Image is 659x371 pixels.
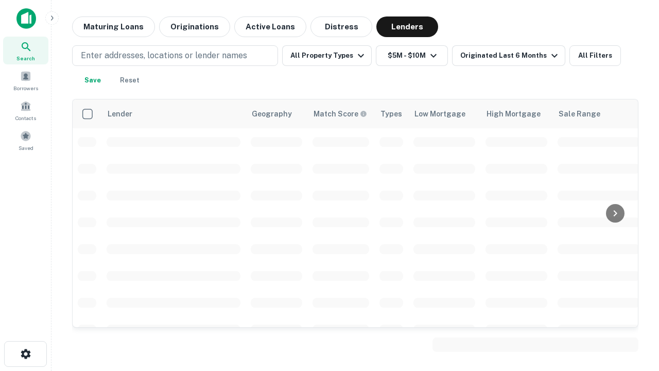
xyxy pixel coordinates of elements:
th: Geography [246,99,307,128]
button: Lenders [376,16,438,37]
button: All Filters [569,45,621,66]
button: Maturing Loans [72,16,155,37]
th: Lender [101,99,246,128]
span: Search [16,54,35,62]
th: Capitalize uses an advanced AI algorithm to match your search with the best lender. The match sco... [307,99,374,128]
a: Saved [3,126,48,154]
span: Saved [19,144,33,152]
img: capitalize-icon.png [16,8,36,29]
div: Sale Range [559,108,600,120]
button: Active Loans [234,16,306,37]
a: Search [3,37,48,64]
button: Save your search to get updates of matches that match your search criteria. [76,70,109,91]
div: Low Mortgage [414,108,465,120]
p: Enter addresses, locations or lender names [81,49,247,62]
div: Capitalize uses an advanced AI algorithm to match your search with the best lender. The match sco... [314,108,367,120]
div: High Mortgage [487,108,541,120]
div: Geography [252,108,292,120]
div: Lender [108,108,132,120]
a: Borrowers [3,66,48,94]
button: Enter addresses, locations or lender names [72,45,278,66]
button: Reset [113,70,146,91]
button: Originated Last 6 Months [452,45,565,66]
iframe: Chat Widget [608,289,659,338]
div: Types [380,108,402,120]
button: Distress [310,16,372,37]
button: Originations [159,16,230,37]
a: Contacts [3,96,48,124]
span: Contacts [15,114,36,122]
th: Types [374,99,408,128]
button: $5M - $10M [376,45,448,66]
span: Borrowers [13,84,38,92]
th: Sale Range [552,99,645,128]
div: Originated Last 6 Months [460,49,561,62]
th: Low Mortgage [408,99,480,128]
button: All Property Types [282,45,372,66]
h6: Match Score [314,108,365,120]
th: High Mortgage [480,99,552,128]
